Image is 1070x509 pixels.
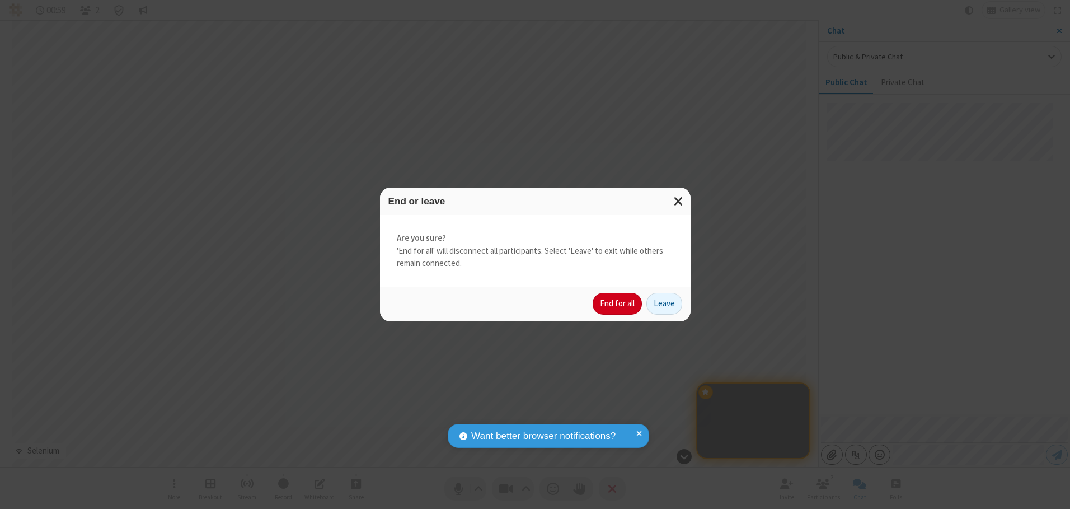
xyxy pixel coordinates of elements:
button: End for all [593,293,642,315]
strong: Are you sure? [397,232,674,245]
span: Want better browser notifications? [471,429,616,443]
div: 'End for all' will disconnect all participants. Select 'Leave' to exit while others remain connec... [380,215,691,287]
button: Close modal [667,188,691,215]
button: Leave [646,293,682,315]
h3: End or leave [388,196,682,207]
